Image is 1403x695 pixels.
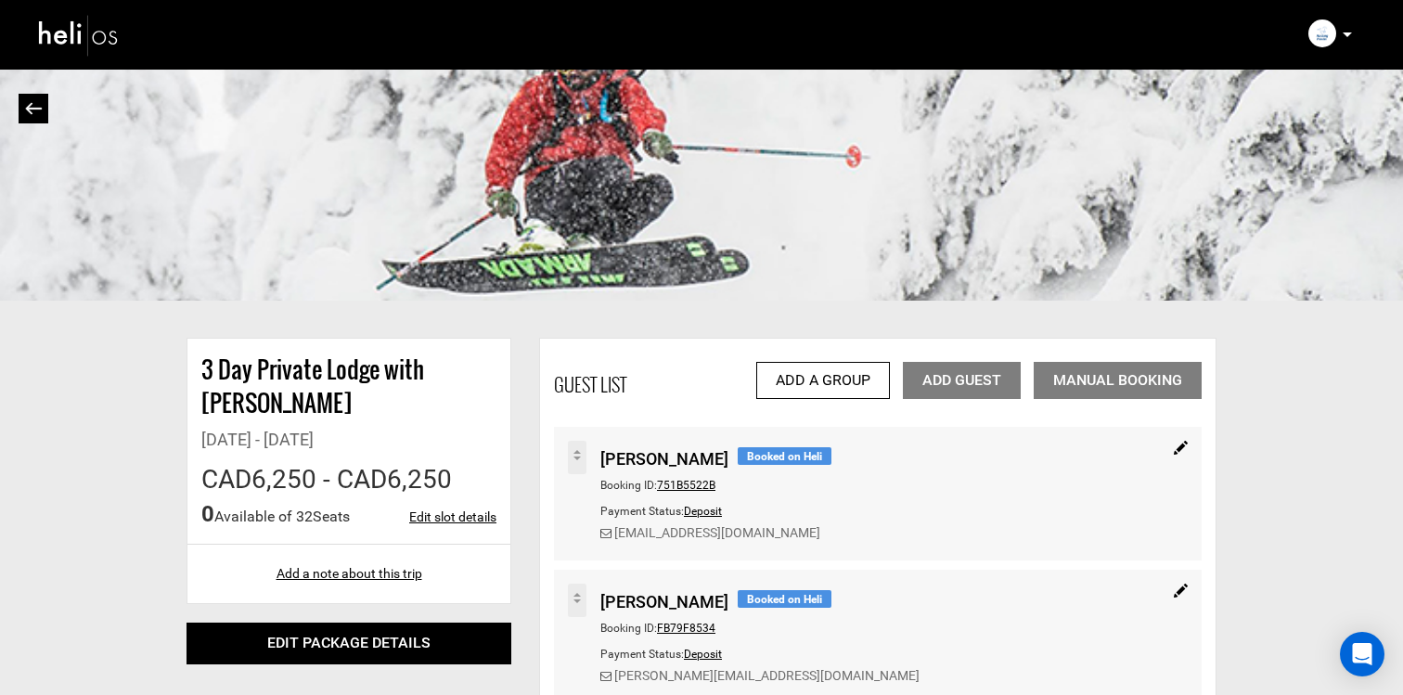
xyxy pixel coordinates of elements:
[201,498,350,530] div: Available of 32
[684,505,722,518] span: Deposit
[201,428,496,452] div: [DATE] - [DATE]
[187,623,511,664] button: Edit package details
[600,497,1141,523] div: Payment Status:
[342,508,350,525] span: s
[1174,441,1188,455] img: edit.svg
[614,525,820,540] a: [EMAIL_ADDRESS][DOMAIN_NAME]
[657,622,715,635] span: FB79F8534
[600,584,728,614] span: [PERSON_NAME]
[600,640,1141,666] div: Payment Status:
[684,648,722,661] span: Deposit
[600,471,1141,497] div: Booking ID:
[37,10,121,59] img: heli-logo
[201,501,214,527] span: 0
[1308,19,1336,47] img: img_0ff4e6702feb5b161957f2ea789f15f4.png
[657,479,715,492] span: 751B5522B
[554,371,626,398] div: Guest List
[201,352,424,419] a: 3 Day Private Lodge with [PERSON_NAME]
[409,508,496,526] a: Edit slot details
[277,566,422,581] a: Add a note about this trip
[25,102,43,115] img: next
[1174,584,1188,598] img: edit.svg
[1340,632,1384,676] div: Open Intercom Messenger
[738,447,831,465] span: Booked on Heli
[756,362,890,399] a: Add a Group
[267,634,431,651] a: Edit package details
[600,614,1141,640] div: Booking ID:
[614,668,920,683] a: [PERSON_NAME][EMAIL_ADDRESS][DOMAIN_NAME]
[201,461,496,498] div: CAD6,250 - CAD6,250
[738,590,831,608] span: Booked on Heli
[313,508,342,525] span: Seat
[600,441,728,471] span: [PERSON_NAME]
